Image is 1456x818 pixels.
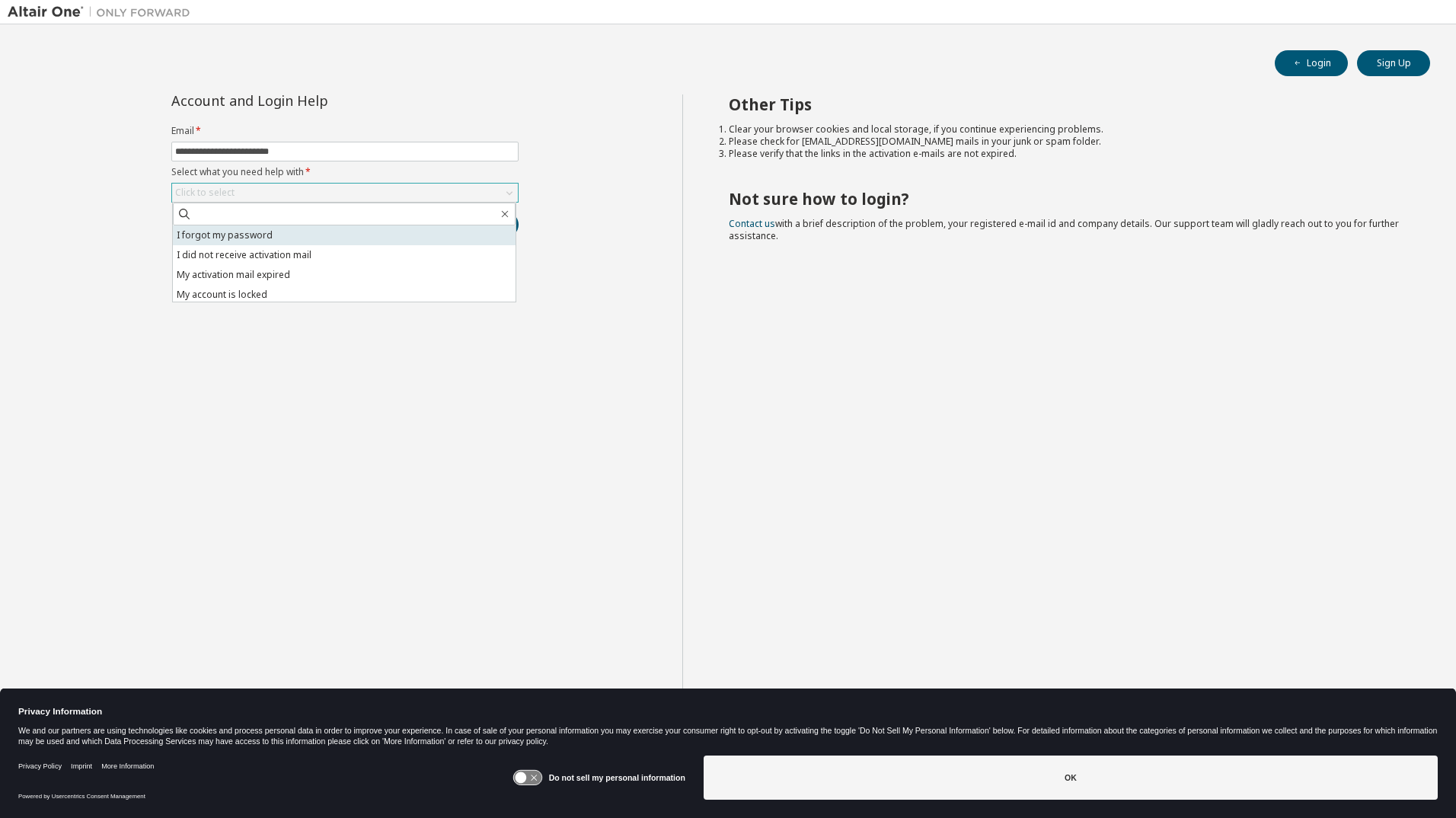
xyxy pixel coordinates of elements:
div: Click to select [172,184,518,202]
label: Select what you need help with [171,166,519,178]
li: Please check for [EMAIL_ADDRESS][DOMAIN_NAME] mails in your junk or spam folder. [729,136,1403,148]
img: Altair One [8,5,198,20]
li: Clear your browser cookies and local storage, if you continue experiencing problems. [729,123,1403,136]
a: Contact us [729,217,775,230]
h2: Not sure how to login? [729,189,1403,209]
span: with a brief description of the problem, your registered e-mail id and company details. Our suppo... [729,217,1399,242]
button: Login [1275,50,1348,76]
h2: Other Tips [729,94,1403,114]
label: Email [171,125,519,137]
li: Please verify that the links in the activation e-mails are not expired. [729,148,1403,160]
div: Account and Login Help [171,94,449,107]
div: Click to select [175,187,235,199]
button: Sign Up [1357,50,1430,76]
li: I forgot my password [173,225,516,245]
